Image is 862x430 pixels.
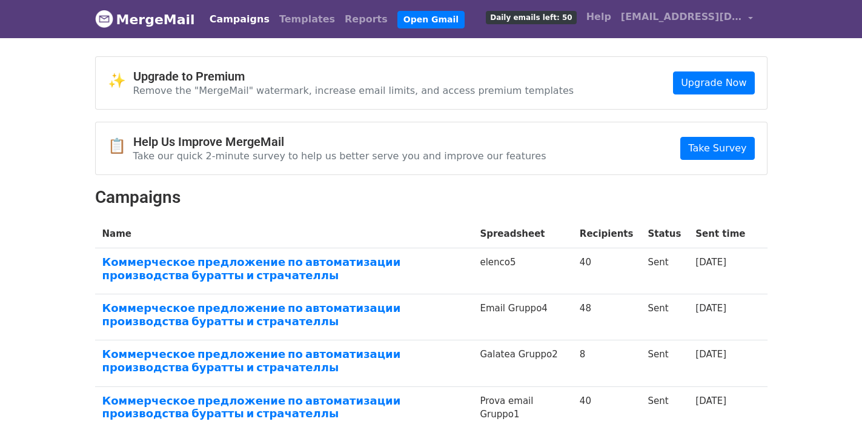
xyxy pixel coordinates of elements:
a: Templates [274,7,340,31]
span: ✨ [108,72,133,90]
span: [EMAIL_ADDRESS][DOMAIN_NAME] [621,10,742,24]
a: Коммерческое предложение по автоматизации производства буратты и страчателлы [102,394,466,420]
h4: Help Us Improve MergeMail [133,134,546,149]
td: 8 [572,340,641,386]
a: MergeMail [95,7,195,32]
a: [DATE] [695,395,726,406]
img: MergeMail logo [95,10,113,28]
h4: Upgrade to Premium [133,69,574,84]
td: Sent [640,340,688,386]
a: Upgrade Now [673,71,754,94]
span: Daily emails left: 50 [486,11,576,24]
th: Status [640,220,688,248]
a: [DATE] [695,257,726,268]
th: Sent time [688,220,752,248]
a: [DATE] [695,303,726,314]
a: Help [582,5,616,29]
td: 40 [572,248,641,294]
a: Daily emails left: 50 [481,5,581,29]
a: Open Gmail [397,11,465,28]
td: Sent [640,294,688,340]
td: Email Gruppo4 [472,294,572,340]
a: Reports [340,7,393,31]
a: Коммерческое предложение по автоматизации производства буратты и страчателлы [102,256,466,282]
td: elenco5 [472,248,572,294]
a: Take Survey [680,137,754,160]
th: Recipients [572,220,641,248]
td: 48 [572,294,641,340]
a: [EMAIL_ADDRESS][DOMAIN_NAME] [616,5,758,33]
td: Galatea Gruppo2 [472,340,572,386]
td: Sent [640,248,688,294]
span: 📋 [108,137,133,155]
th: Name [95,220,473,248]
a: [DATE] [695,349,726,360]
a: Коммерческое предложение по автоматизации производства буратты и страчателлы [102,348,466,374]
p: Remove the "MergeMail" watermark, increase email limits, and access premium templates [133,84,574,97]
p: Take our quick 2-minute survey to help us better serve you and improve our features [133,150,546,162]
th: Spreadsheet [472,220,572,248]
a: Коммерческое предложение по автоматизации производства буратты и страчателлы [102,302,466,328]
h2: Campaigns [95,187,768,208]
a: Campaigns [205,7,274,31]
